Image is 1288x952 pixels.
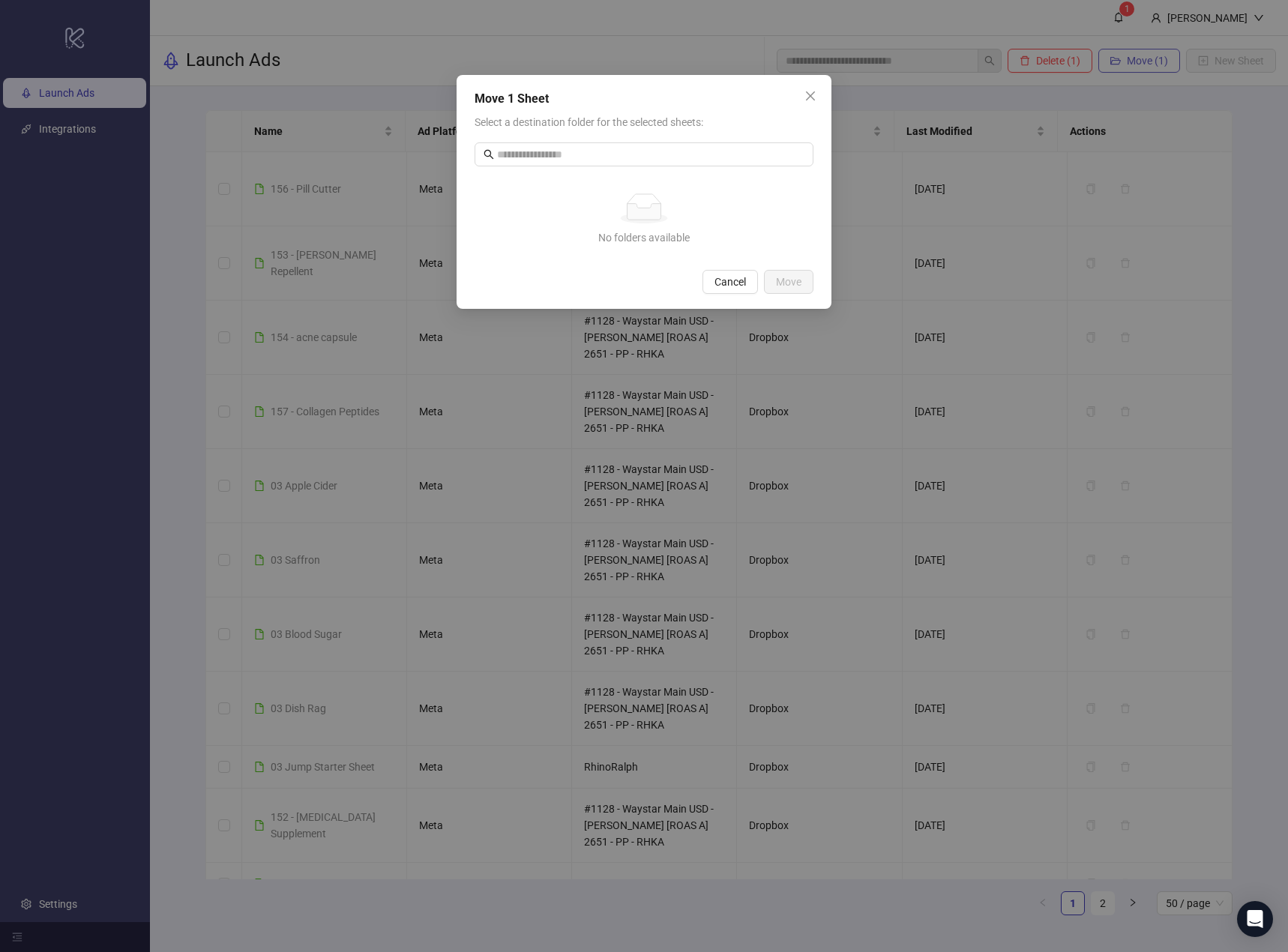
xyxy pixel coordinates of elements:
button: Move [764,270,813,294]
button: Close [798,84,822,108]
span: close [804,90,816,102]
div: Open Intercom Messenger [1237,901,1273,937]
span: Select a destination folder for the selected sheets: [475,116,703,128]
span: search [484,149,494,160]
div: Move 1 Sheet [475,90,813,108]
div: No folders available [475,229,813,246]
button: Cancel [702,270,758,294]
span: Cancel [714,276,746,288]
